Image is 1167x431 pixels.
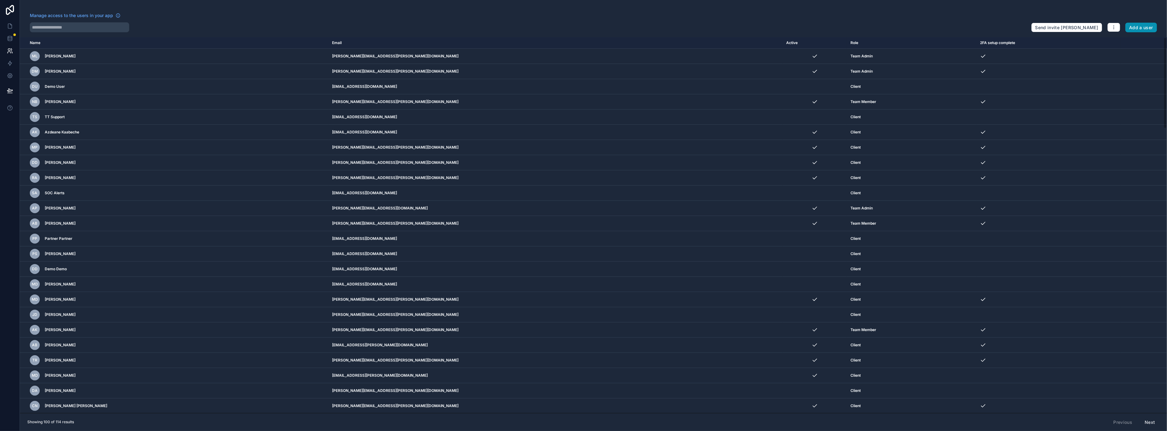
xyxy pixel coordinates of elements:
span: Team Member [850,327,876,332]
td: [PERSON_NAME][EMAIL_ADDRESS][PERSON_NAME][DOMAIN_NAME] [329,140,783,155]
span: Client [850,160,861,165]
span: [PERSON_NAME] [45,69,75,74]
td: [PERSON_NAME][EMAIL_ADDRESS][DOMAIN_NAME] [329,201,783,216]
th: Role [847,37,976,49]
span: [PERSON_NAME] [45,282,75,287]
span: Client [850,236,861,241]
th: Email [329,37,783,49]
span: Client [850,373,861,378]
span: Client [850,191,861,195]
button: Send invite [PERSON_NAME] [1031,23,1102,33]
span: Client [850,403,861,408]
span: AP [32,206,38,211]
span: MD [32,297,38,302]
span: Client [850,358,861,363]
span: [PERSON_NAME] [45,343,75,348]
td: [PERSON_NAME][EMAIL_ADDRESS][PERSON_NAME][DOMAIN_NAME] [329,292,783,307]
span: [PERSON_NAME] [45,206,75,211]
td: [PERSON_NAME][EMAIL_ADDRESS][PERSON_NAME][DOMAIN_NAME] [329,307,783,322]
td: [PERSON_NAME][EMAIL_ADDRESS][PERSON_NAME][DOMAIN_NAME] [329,49,783,64]
span: DA [32,388,38,393]
span: JD [32,312,37,317]
span: Demo Demo [45,267,67,272]
span: Client [850,343,861,348]
span: DD [32,267,38,272]
span: [PERSON_NAME] [45,312,75,317]
td: [EMAIL_ADDRESS][DOMAIN_NAME] [329,125,783,140]
span: Demo User [45,84,65,89]
span: AK [32,327,38,332]
span: RA [32,175,38,180]
td: [EMAIL_ADDRESS][PERSON_NAME][DOMAIN_NAME] [329,368,783,383]
span: TR [32,358,37,363]
span: Manage access to the users in your app [30,12,113,19]
span: [PERSON_NAME] [45,175,75,180]
span: Team Admin [850,54,873,59]
span: TT Support [45,114,65,119]
span: SA [32,191,38,195]
span: Team Admin [850,206,873,211]
span: Client [850,312,861,317]
td: [EMAIL_ADDRESS][DOMAIN_NAME] [329,79,783,94]
span: [PERSON_NAME] [45,145,75,150]
span: Team Admin [850,69,873,74]
span: [PERSON_NAME] [45,358,75,363]
span: SOC Alerts [45,191,65,195]
span: Client [850,297,861,302]
td: [EMAIL_ADDRESS][PERSON_NAME][DOMAIN_NAME] [329,338,783,353]
button: Add a user [1125,23,1157,33]
span: Client [850,251,861,256]
span: AK [32,130,38,135]
span: Client [850,84,861,89]
span: [PERSON_NAME] [45,373,75,378]
span: Client [850,175,861,180]
span: PS [32,251,37,256]
span: Client [850,267,861,272]
span: Client [850,130,861,135]
span: [PERSON_NAME] [45,99,75,104]
span: PP [32,236,37,241]
td: [EMAIL_ADDRESS][DOMAIN_NAME] [329,110,783,125]
span: Showing 100 of 114 results [27,420,74,424]
td: [PERSON_NAME][EMAIL_ADDRESS][PERSON_NAME][DOMAIN_NAME] [329,216,783,231]
span: Azdeane Kaabeche [45,130,79,135]
span: TS [32,114,37,119]
td: [EMAIL_ADDRESS][DOMAIN_NAME] [329,262,783,277]
span: AB [32,221,38,226]
span: Partner Partner [45,236,72,241]
span: Client [850,282,861,287]
span: [PERSON_NAME] [45,160,75,165]
span: [PERSON_NAME] [45,327,75,332]
span: ML [32,54,38,59]
td: [EMAIL_ADDRESS][DOMAIN_NAME] [329,277,783,292]
td: [EMAIL_ADDRESS][DOMAIN_NAME] [329,186,783,201]
span: [PERSON_NAME] [45,297,75,302]
span: NB [32,99,38,104]
td: [PERSON_NAME][EMAIL_ADDRESS][PERSON_NAME][DOMAIN_NAME] [329,155,783,170]
td: [PERSON_NAME][EMAIL_ADDRESS][PERSON_NAME][DOMAIN_NAME] [329,353,783,368]
span: [PERSON_NAME] [45,251,75,256]
td: [PERSON_NAME][EMAIL_ADDRESS][PERSON_NAME][DOMAIN_NAME] [329,383,783,398]
span: CN [32,403,38,408]
span: Client [850,114,861,119]
span: DU [32,84,38,89]
span: MP [32,145,38,150]
td: [PERSON_NAME][EMAIL_ADDRESS][PERSON_NAME][DOMAIN_NAME] [329,322,783,338]
td: [PERSON_NAME][EMAIL_ADDRESS][PERSON_NAME][DOMAIN_NAME] [329,398,783,414]
td: [PERSON_NAME][EMAIL_ADDRESS][PERSON_NAME][DOMAIN_NAME] [329,94,783,110]
td: [EMAIL_ADDRESS][DOMAIN_NAME] [329,231,783,246]
span: [PERSON_NAME] [45,388,75,393]
button: Next [1141,417,1160,428]
span: Ab [32,343,38,348]
td: [EMAIL_ADDRESS][DOMAIN_NAME] [329,246,783,262]
span: Team Member [850,99,876,104]
th: 2FA setup complete [976,37,1121,49]
span: DD [32,160,38,165]
span: Client [850,388,861,393]
th: Active [782,37,847,49]
td: [PERSON_NAME][EMAIL_ADDRESS][PERSON_NAME][DOMAIN_NAME] [329,64,783,79]
span: Team Member [850,221,876,226]
span: [PERSON_NAME] [45,221,75,226]
div: scrollable content [20,37,1167,413]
